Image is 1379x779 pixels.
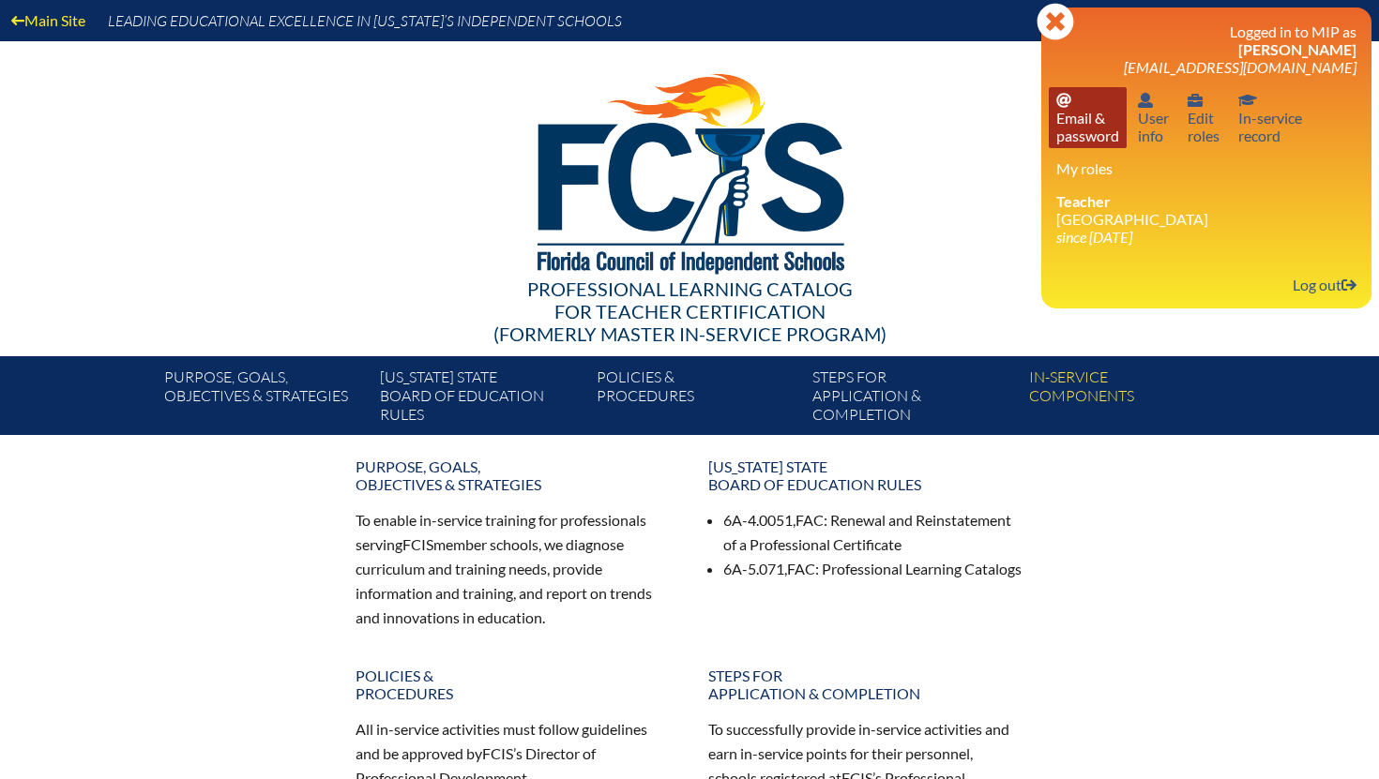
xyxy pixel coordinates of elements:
[1022,364,1237,435] a: In-servicecomponents
[589,364,805,435] a: Policies &Procedures
[1138,93,1153,108] svg: User info
[787,560,815,577] span: FAC
[723,557,1023,581] li: 6A-5.071, : Professional Learning Catalogs
[496,41,884,297] img: FCISlogo221.eps
[1341,277,1356,292] svg: Log out
[1056,93,1071,108] svg: Email password
[723,508,1023,557] li: 6A-4.0051, : Renewal and Reinstatement of a Professional Certificate
[1188,93,1203,108] svg: User info
[697,450,1035,501] a: [US_STATE] StateBoard of Education rules
[1037,3,1074,40] svg: Close
[372,364,588,435] a: [US_STATE] StateBoard of Education rules
[1238,40,1356,58] span: [PERSON_NAME]
[4,7,93,33] a: Main Site
[149,277,1230,345] div: Professional Learning Catalog (formerly Master In-service Program)
[1238,93,1257,108] svg: In-service record
[805,364,1021,435] a: Steps forapplication & completion
[344,450,682,501] a: Purpose, goals,objectives & strategies
[1056,192,1111,210] span: Teacher
[1049,87,1127,148] a: Email passwordEmail &password
[157,364,372,435] a: Purpose, goals,objectives & strategies
[1056,159,1356,177] h3: My roles
[1124,58,1356,76] span: [EMAIL_ADDRESS][DOMAIN_NAME]
[1231,87,1310,148] a: In-service recordIn-servicerecord
[1130,87,1176,148] a: User infoUserinfo
[356,508,671,629] p: To enable in-service training for professionals serving member schools, we diagnose curriculum an...
[1056,228,1132,246] i: since [DATE]
[402,535,433,553] span: FCIS
[1056,192,1356,246] li: [GEOGRAPHIC_DATA]
[482,744,513,762] span: FCIS
[796,511,824,529] span: FAC
[554,300,826,322] span: for Teacher Certification
[344,659,682,710] a: Policies &Procedures
[697,659,1035,710] a: Steps forapplication & completion
[1285,272,1364,297] a: Log outLog out
[1180,87,1227,148] a: User infoEditroles
[1056,22,1356,76] h3: Logged in to MIP as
